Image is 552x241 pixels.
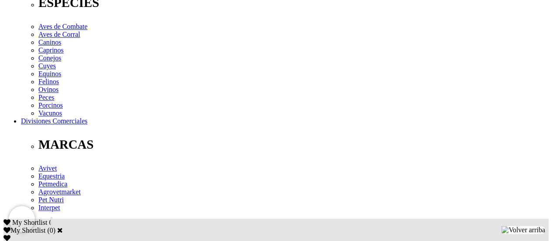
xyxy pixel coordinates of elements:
[38,137,549,152] p: MARCAS
[38,188,81,196] a: Agrovetmarket
[38,94,54,101] a: Peces
[38,78,59,85] a: Felinos
[38,70,61,77] a: Equinos
[49,219,52,226] span: 0
[38,38,61,46] a: Caninos
[38,172,65,180] a: Equestria
[21,117,87,125] a: Divisiones Comerciales
[38,180,68,188] a: Petmedica
[38,23,88,30] a: Aves de Combate
[47,227,55,234] span: ( )
[38,109,62,117] a: Vacunos
[38,46,64,54] a: Caprinos
[3,227,45,234] label: My Shortlist
[9,206,35,232] iframe: Brevo live chat
[50,227,53,234] label: 0
[501,226,545,234] img: Volver arriba
[38,31,80,38] a: Aves de Corral
[38,164,57,172] a: Avivet
[38,62,56,70] a: Cuyes
[38,204,60,211] a: Interpet
[38,196,64,203] a: Pet Nutri
[38,86,58,93] a: Ovinos
[38,54,61,62] a: Conejos
[38,101,63,109] a: Porcinos
[57,227,63,234] a: Cerrar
